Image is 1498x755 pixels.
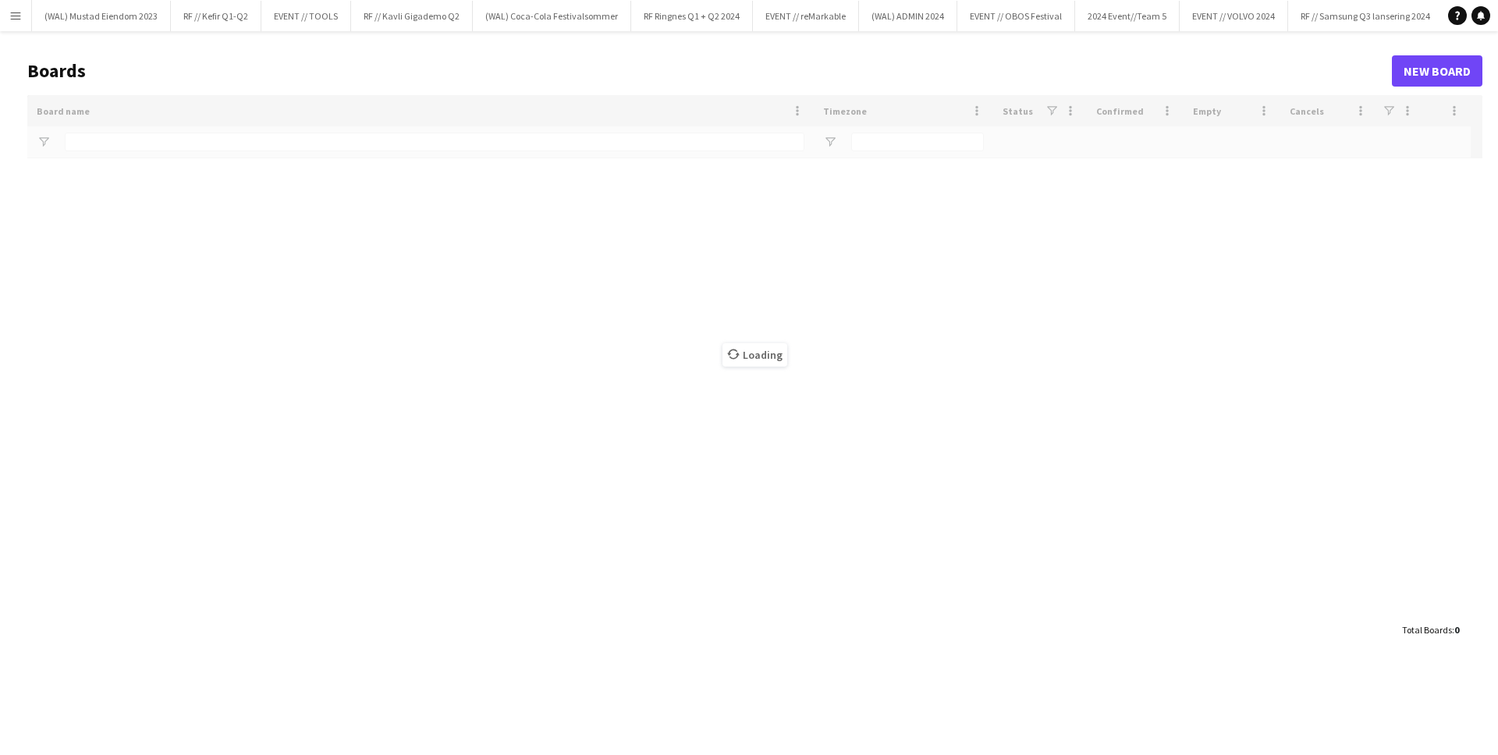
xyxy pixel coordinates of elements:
button: EVENT // reMarkable [753,1,859,31]
button: EVENT // VOLVO 2024 [1180,1,1288,31]
button: (WAL) ADMIN 2024 [859,1,957,31]
button: 2024 Event//Team 5 [1075,1,1180,31]
span: Loading [722,343,787,367]
button: (WAL) Mustad Eiendom 2023 [32,1,171,31]
button: RF // Kavli Gigademo Q2 [351,1,473,31]
a: New Board [1392,55,1482,87]
button: RF // Samsung Q3 lansering 2024 [1288,1,1443,31]
button: EVENT // OBOS Festival [957,1,1075,31]
span: 0 [1454,624,1459,636]
h1: Boards [27,59,1392,83]
button: RF Ringnes Q1 + Q2 2024 [631,1,753,31]
button: RF // Kefir Q1-Q2 [171,1,261,31]
div: : [1402,615,1459,645]
span: Total Boards [1402,624,1452,636]
button: (WAL) Coca-Cola Festivalsommer [473,1,631,31]
button: EVENT // TOOLS [261,1,351,31]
